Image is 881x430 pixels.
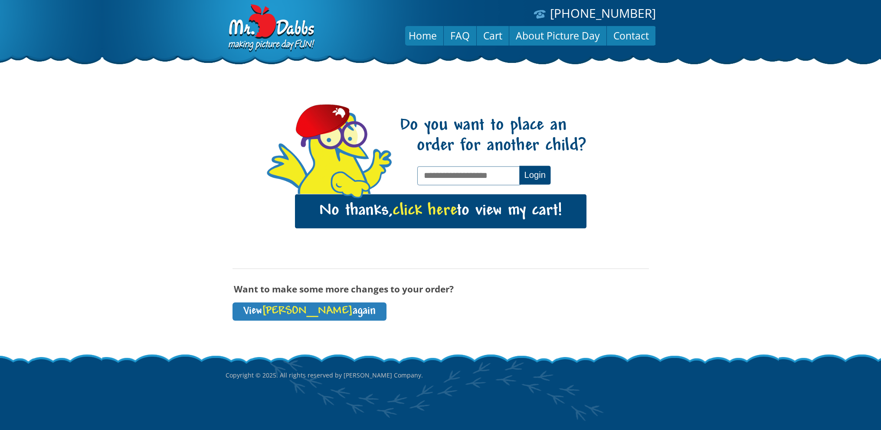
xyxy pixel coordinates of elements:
[233,284,649,294] h3: Want to make some more changes to your order?
[444,25,476,46] a: FAQ
[509,25,606,46] a: About Picture Day
[400,136,586,157] span: order for another child?
[262,305,353,317] span: [PERSON_NAME]
[330,171,370,199] img: hello
[393,202,457,220] span: click here
[402,25,443,46] a: Home
[226,353,656,397] p: Copyright © 2025. All rights reserved by [PERSON_NAME] Company.
[607,25,655,46] a: Contact
[550,5,656,21] a: [PHONE_NUMBER]
[477,25,509,46] a: Cart
[295,194,586,228] a: No thanks,click hereto view my cart!
[519,166,550,184] button: Login
[226,4,316,53] img: Dabbs Company
[233,302,386,321] a: View[PERSON_NAME]again
[399,116,586,157] h1: Do you want to place an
